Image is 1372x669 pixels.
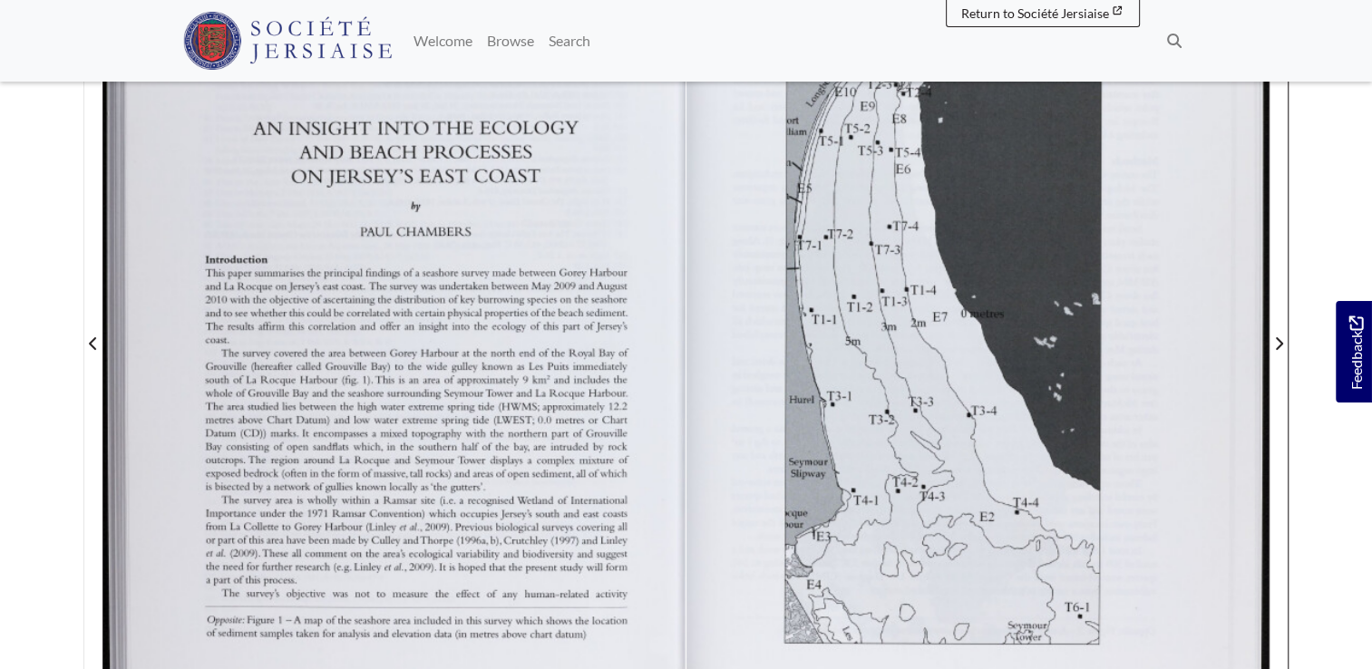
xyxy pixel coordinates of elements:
[480,23,541,59] a: Browse
[183,12,393,70] img: Société Jersiaise
[183,7,393,74] a: Société Jersiaise logo
[961,5,1109,21] span: Return to Société Jersiaise
[1345,316,1367,390] span: Feedback
[406,23,480,59] a: Welcome
[541,23,598,59] a: Search
[1336,301,1372,402] a: Would you like to provide feedback?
